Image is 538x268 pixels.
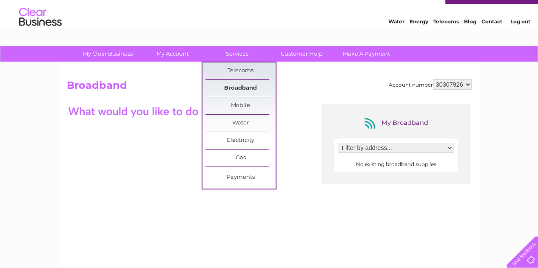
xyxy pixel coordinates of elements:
a: Make A Payment [331,46,401,62]
a: Energy [410,36,428,42]
a: Payments [205,169,276,186]
div: My Broadband [362,116,430,130]
a: Blog [464,36,476,42]
a: Telecoms [433,36,459,42]
div: Account number [389,79,472,90]
a: Water [388,36,404,42]
a: My Account [137,46,208,62]
a: Mobile [205,97,276,114]
a: Services [202,46,272,62]
a: Gas [205,150,276,166]
a: Broadband [205,80,276,97]
a: Contact [481,36,502,42]
h2: Broadband [67,79,472,96]
a: Water [205,115,276,132]
a: Telecoms [205,62,276,79]
a: Customer Help [267,46,337,62]
div: Clear Business is a trading name of Verastar Limited (registered in [GEOGRAPHIC_DATA] No. 3667643... [68,5,470,41]
a: 0333 014 3131 [378,4,436,15]
a: Electricity [205,132,276,149]
center: No existing broadband supplies [339,161,453,167]
a: My Clear Business [73,46,143,62]
a: Log out [510,36,530,42]
img: logo.png [19,22,62,48]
